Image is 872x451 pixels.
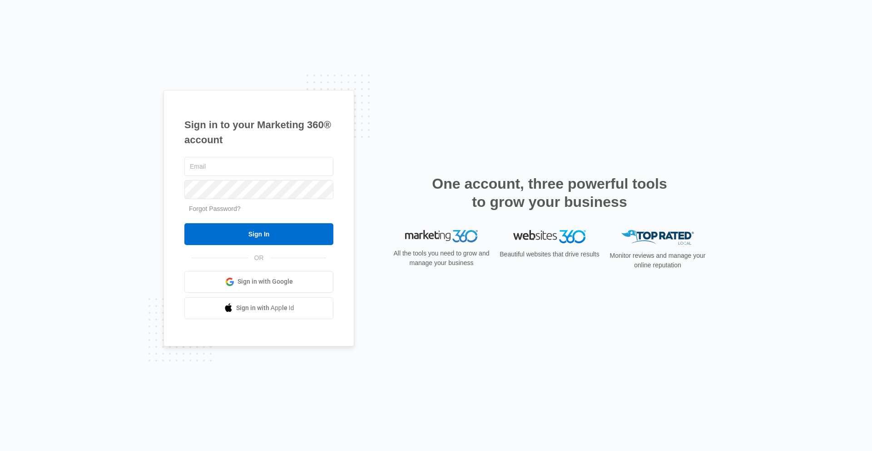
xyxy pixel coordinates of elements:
[236,303,294,313] span: Sign in with Apple Id
[238,277,293,286] span: Sign in with Google
[513,230,586,243] img: Websites 360
[621,230,694,245] img: Top Rated Local
[184,271,333,293] a: Sign in with Google
[184,157,333,176] input: Email
[405,230,478,243] img: Marketing 360
[391,249,492,268] p: All the tools you need to grow and manage your business
[499,250,600,259] p: Beautiful websites that drive results
[429,175,670,211] h2: One account, three powerful tools to grow your business
[184,223,333,245] input: Sign In
[184,297,333,319] a: Sign in with Apple Id
[248,253,270,263] span: OR
[189,205,241,212] a: Forgot Password?
[184,117,333,147] h1: Sign in to your Marketing 360® account
[607,251,708,270] p: Monitor reviews and manage your online reputation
